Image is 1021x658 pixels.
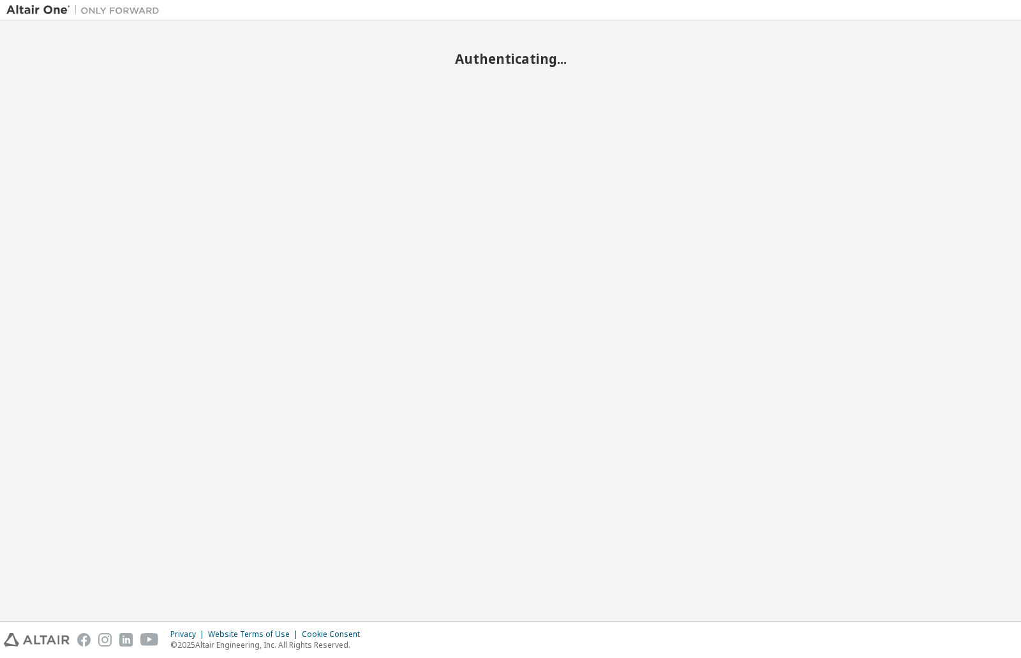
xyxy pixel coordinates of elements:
div: Cookie Consent [302,629,368,639]
img: instagram.svg [98,633,112,647]
p: © 2025 Altair Engineering, Inc. All Rights Reserved. [170,639,368,650]
div: Website Terms of Use [208,629,302,639]
img: Altair One [6,4,166,17]
div: Privacy [170,629,208,639]
img: facebook.svg [77,633,91,647]
img: altair_logo.svg [4,633,70,647]
img: linkedin.svg [119,633,133,647]
h2: Authenticating... [6,50,1015,67]
img: youtube.svg [140,633,159,647]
